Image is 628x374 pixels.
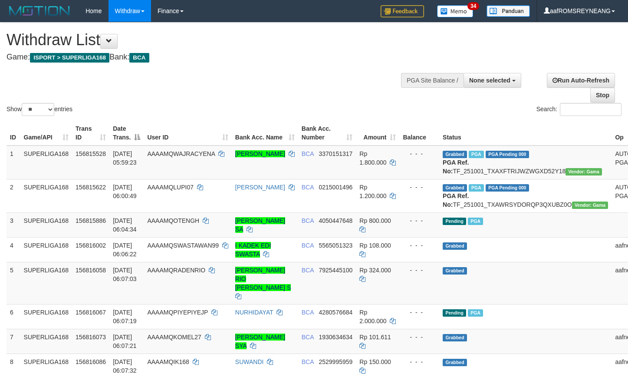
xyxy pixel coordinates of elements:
[319,334,352,341] span: Copy 1930634634 to clipboard
[147,267,205,274] span: AAAAMQRADENRIO
[467,2,479,10] span: 34
[359,217,391,224] span: Rp 800.000
[129,53,149,63] span: BCA
[147,358,189,365] span: AAAAMQIK168
[7,31,410,49] h1: Withdraw List
[572,202,608,209] span: Vendor URL: https://trx31.1velocity.biz
[302,150,314,157] span: BCA
[403,241,436,250] div: - - -
[468,309,483,317] span: Marked by aafchoeunmanni
[319,184,352,191] span: Copy 0215001496 to clipboard
[359,309,386,324] span: Rp 2.000.000
[302,309,314,316] span: BCA
[20,262,72,304] td: SUPERLIGA168
[7,304,20,329] td: 6
[147,334,201,341] span: AAAAMQKOMEL27
[76,184,106,191] span: 156815622
[7,146,20,179] td: 1
[7,4,72,17] img: MOTION_logo.png
[302,217,314,224] span: BCA
[437,5,473,17] img: Button%20Memo.svg
[235,184,285,191] a: [PERSON_NAME]
[469,77,510,84] span: None selected
[7,103,72,116] label: Show entries
[403,357,436,366] div: - - -
[20,179,72,212] td: SUPERLIGA168
[76,150,106,157] span: 156815528
[113,150,137,166] span: [DATE] 05:59:23
[235,217,285,233] a: [PERSON_NAME] SA
[7,121,20,146] th: ID
[319,242,352,249] span: Copy 5565051323 to clipboard
[302,358,314,365] span: BCA
[359,184,386,199] span: Rp 1.200.000
[30,53,109,63] span: ISPORT > SUPERLIGA168
[7,53,410,62] h4: Game: Bank:
[20,121,72,146] th: Game/API: activate to sort column ascending
[298,121,356,146] th: Bank Acc. Number: activate to sort column ascending
[109,121,144,146] th: Date Trans.: activate to sort column descending
[403,333,436,341] div: - - -
[76,358,106,365] span: 156816086
[469,151,484,158] span: Marked by aafchoeunmanni
[443,151,467,158] span: Grabbed
[7,179,20,212] td: 2
[443,192,469,208] b: PGA Ref. No:
[147,217,199,224] span: AAAAMQOTENGH
[232,121,298,146] th: Bank Acc. Name: activate to sort column ascending
[359,242,391,249] span: Rp 108.000
[22,103,54,116] select: Showentries
[20,237,72,262] td: SUPERLIGA168
[235,267,291,291] a: [PERSON_NAME] RIO [PERSON_NAME] S
[359,150,386,166] span: Rp 1.800.000
[302,242,314,249] span: BCA
[20,212,72,237] td: SUPERLIGA168
[235,358,264,365] a: SUWANDI
[566,168,602,175] span: Vendor URL: https://trx31.1velocity.biz
[399,121,439,146] th: Balance
[319,358,352,365] span: Copy 2529995959 to clipboard
[147,309,208,316] span: AAAAMQPIYEPIYEJP
[486,184,529,192] span: PGA Pending
[464,73,521,88] button: None selected
[443,267,467,275] span: Grabbed
[7,329,20,354] td: 7
[381,5,424,17] img: Feedback.jpg
[76,217,106,224] span: 156815886
[469,184,484,192] span: Marked by aafchoeunmanni
[487,5,530,17] img: panduan.png
[20,329,72,354] td: SUPERLIGA168
[235,334,285,349] a: [PERSON_NAME] SYA
[113,217,137,233] span: [DATE] 06:04:34
[439,146,612,179] td: TF_251001_TXAXFTRIJWZWGXD52Y18
[147,150,215,157] span: AAAAMQWAJRACYENA
[76,334,106,341] span: 156816073
[302,267,314,274] span: BCA
[443,184,467,192] span: Grabbed
[144,121,231,146] th: User ID: activate to sort column ascending
[235,150,285,157] a: [PERSON_NAME]
[72,121,109,146] th: Trans ID: activate to sort column ascending
[401,73,464,88] div: PGA Site Balance /
[147,242,219,249] span: AAAAMQSWASTAWAN99
[439,121,612,146] th: Status
[302,334,314,341] span: BCA
[302,184,314,191] span: BCA
[403,149,436,158] div: - - -
[20,304,72,329] td: SUPERLIGA168
[486,151,529,158] span: PGA Pending
[356,121,399,146] th: Amount: activate to sort column ascending
[319,267,352,274] span: Copy 7925445100 to clipboard
[443,309,466,317] span: Pending
[359,267,391,274] span: Rp 324.000
[536,103,621,116] label: Search:
[319,217,352,224] span: Copy 4050447648 to clipboard
[235,242,271,258] a: I KADEK EDI SWASTA
[113,267,137,282] span: [DATE] 06:07:03
[319,309,352,316] span: Copy 4280576684 to clipboard
[319,150,352,157] span: Copy 3370151317 to clipboard
[235,309,273,316] a: NURHIDAYAT
[443,334,467,341] span: Grabbed
[359,334,391,341] span: Rp 101.611
[113,184,137,199] span: [DATE] 06:00:49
